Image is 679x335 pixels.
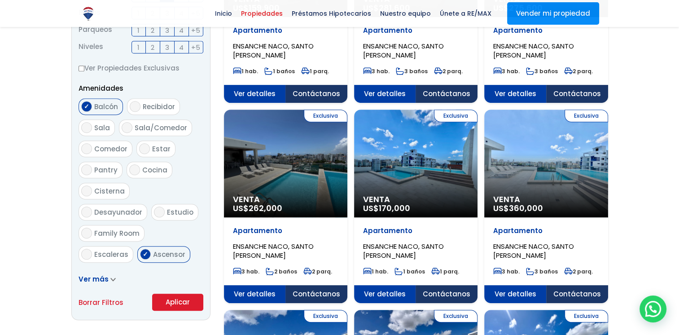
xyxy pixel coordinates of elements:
span: ENSANCHE NACO, SANTO [PERSON_NAME] [363,41,444,60]
span: Exclusiva [304,110,347,122]
span: Ver detalles [354,285,416,303]
span: 3 baños [396,67,428,75]
label: Ver Propiedades Exclusivas [79,62,203,74]
span: 1 baños [394,268,425,275]
input: Sala/Comedor [122,122,132,133]
span: ENSANCHE NACO, SANTO [PERSON_NAME] [493,242,574,260]
input: Comedor [81,143,92,154]
p: Apartamento [233,26,338,35]
span: Family Room [94,229,140,238]
span: Ver detalles [484,85,546,103]
p: Apartamento [493,26,599,35]
span: Nuestro equipo [376,7,435,20]
span: Exclusiva [565,310,608,322]
input: Desayunador [81,207,92,217]
span: Ver detalles [224,85,286,103]
p: Apartamento [233,226,338,235]
span: 2 parq. [303,268,332,275]
span: 170,000 [379,203,410,214]
span: 4 [179,42,184,53]
span: Comedor [94,144,127,154]
a: Exclusiva Venta US$262,000 Apartamento ENSANCHE NACO, SANTO [PERSON_NAME] 3 hab. 2 baños 2 parq. ... [224,110,347,303]
span: Contáctanos [546,85,608,103]
span: Contáctanos [285,85,347,103]
span: Exclusiva [434,310,477,322]
span: Únete a RE/MAX [435,7,496,20]
span: 3 hab. [233,268,259,275]
span: Recibidor [143,102,175,111]
span: Pantry [94,165,118,175]
span: 2 [151,25,154,36]
span: Ver detalles [484,285,546,303]
a: Ver más [79,274,116,284]
input: Sala [81,122,92,133]
span: Exclusiva [304,310,347,322]
span: Inicio [210,7,237,20]
input: Estar [139,143,150,154]
img: Logo de REMAX [80,6,96,22]
span: 262,000 [249,203,282,214]
span: Cisterna [94,186,125,196]
p: Apartamento [493,226,599,235]
span: 3 hab. [493,67,520,75]
span: 1 hab. [363,268,388,275]
span: Exclusiva [565,110,608,122]
span: 3 [165,25,169,36]
input: Cisterna [81,185,92,196]
span: Sala [94,123,110,132]
span: Niveles [79,41,103,53]
a: Exclusiva Venta US$170,000 Apartamento ENSANCHE NACO, SANTO [PERSON_NAME] 1 hab. 1 baños 1 parq. ... [354,110,477,303]
span: Exclusiva [434,110,477,122]
span: Ver detalles [354,85,416,103]
p: Amenidades [79,83,203,94]
p: Apartamento [363,226,469,235]
span: 3 baños [526,268,558,275]
input: Ver Propiedades Exclusivas [79,66,84,71]
span: Contáctanos [416,85,477,103]
span: 2 baños [266,268,297,275]
span: Estar [152,144,171,154]
span: Balcón [94,102,118,111]
span: +5 [191,42,200,53]
span: 2 parq. [564,67,593,75]
span: 3 [165,42,169,53]
input: Balcón [81,101,92,112]
span: 2 [151,42,154,53]
span: Ver detalles [224,285,286,303]
span: Venta [493,195,599,204]
span: Ver más [79,274,109,284]
span: 4 [179,25,184,36]
span: 360,000 [509,203,543,214]
span: Propiedades [237,7,287,20]
span: Venta [363,195,469,204]
a: Exclusiva Venta US$360,000 Apartamento ENSANCHE NACO, SANTO [PERSON_NAME] 3 hab. 3 baños 2 parq. ... [484,110,608,303]
input: Escaleras [81,249,92,260]
span: 2 parq. [564,268,593,275]
span: Desayunador [94,207,142,217]
button: Aplicar [152,294,203,311]
input: Cocina [129,164,140,175]
span: ENSANCHE NACO, SANTO [PERSON_NAME] [233,41,314,60]
span: ENSANCHE NACO, SANTO [PERSON_NAME] [493,41,574,60]
a: Vender mi propiedad [507,2,599,25]
input: Recibidor [130,101,140,112]
span: 1 [137,42,140,53]
span: Contáctanos [416,285,477,303]
span: 1 [137,25,140,36]
span: 1 parq. [301,67,329,75]
span: US$ [493,203,543,214]
span: Contáctanos [546,285,608,303]
input: Estudio [154,207,165,217]
span: 3 baños [526,67,558,75]
span: +5 [191,25,200,36]
input: Ascensor [140,249,151,260]
a: Borrar Filtros [79,297,123,308]
span: Estudio [167,207,193,217]
span: Cocina [142,165,167,175]
span: Préstamos Hipotecarios [287,7,376,20]
span: US$ [363,203,410,214]
span: Contáctanos [285,285,347,303]
span: Ascensor [153,250,185,259]
span: Escaleras [94,250,128,259]
span: Parqueos [79,24,112,36]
